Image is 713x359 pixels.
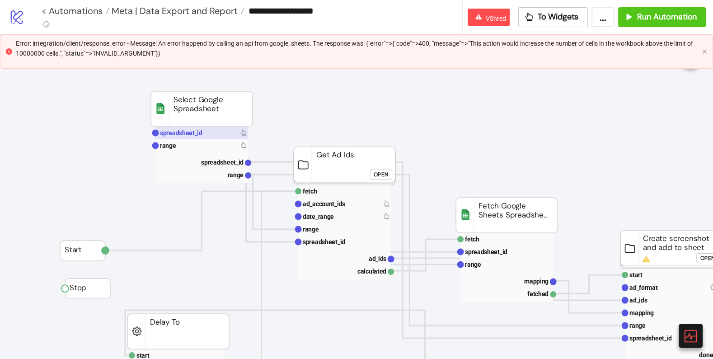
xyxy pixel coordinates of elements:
text: fetch [465,236,479,243]
span: close-circle [6,48,12,55]
button: ... [591,7,614,27]
div: Error: integration/client/response_error - Message: An error happend by calling an api from googl... [16,38,698,58]
span: To Widgets [538,12,579,22]
span: Run Automation [637,12,697,22]
text: mapping [524,278,549,285]
text: range [465,261,481,268]
text: range [160,142,176,149]
text: spreadsheet_id [303,238,345,246]
button: Open [370,170,392,179]
text: fetch [303,188,317,195]
a: < Automations [42,6,109,15]
text: spreadsheet_id [160,129,202,137]
text: spreadsheet_id [201,159,244,166]
text: ad_account_ids [303,200,345,208]
text: range [227,171,244,179]
div: Open [374,170,388,180]
button: close [702,49,707,55]
text: ad_ids [369,255,387,262]
text: ad_ids [629,297,647,304]
a: Meta | Data Export and Report [109,6,244,15]
text: range [629,322,646,329]
button: Run Automation [618,7,706,27]
text: range [303,226,319,233]
span: close [702,49,707,54]
text: spreadsheet_id [465,248,507,255]
text: start [629,271,643,279]
text: ad_format [629,284,658,291]
text: date_range [303,213,334,220]
text: start [136,352,150,359]
button: To Widgets [518,7,588,27]
text: spreadsheet_id [629,335,672,342]
span: VShred [486,15,506,22]
span: Meta | Data Export and Report [109,5,238,17]
text: mapping [629,309,654,316]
